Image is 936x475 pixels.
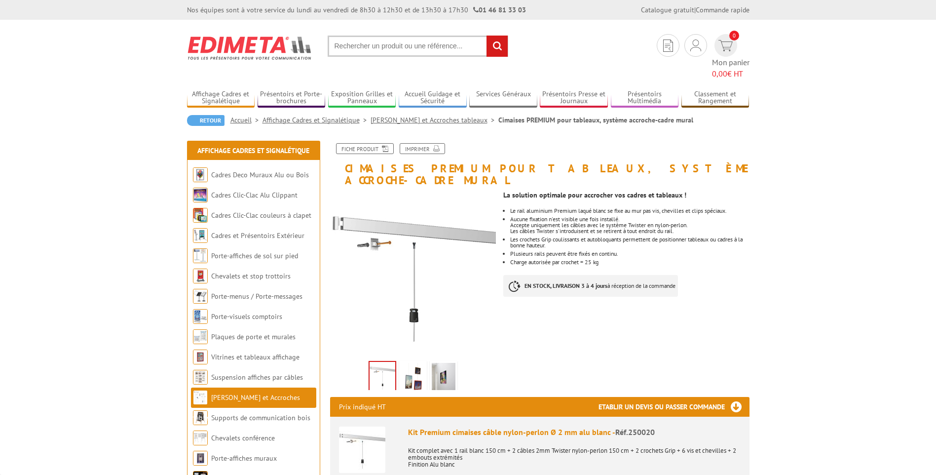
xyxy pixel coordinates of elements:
[193,289,208,304] img: Porte-menus / Porte-messages
[339,397,386,417] p: Prix indiqué HT
[712,68,749,79] span: € HT
[193,393,300,422] a: [PERSON_NAME] et Accroches tableaux
[211,272,291,280] a: Chevalets et stop trottoirs
[400,143,445,154] a: Imprimer
[330,191,496,357] img: cimaises_250020.jpg
[401,363,425,394] img: 250020_kit_premium_cimaises_cable.jpg
[681,90,749,106] a: Classement et Rangement
[211,191,298,199] a: Cadres Clic-Clac Alu Clippant
[211,434,275,442] a: Chevalets conférence
[211,211,311,220] a: Cadres Clic-Clac couleurs à clapet
[503,191,686,199] strong: La solution optimale pour accrocher vos cadres et tableaux !
[211,231,304,240] a: Cadres et Présentoirs Extérieur
[211,353,300,361] a: Vitrines et tableaux affichage
[408,440,741,468] p: Kit complet avec 1 rail blanc 150 cm + 2 câbles 2mm Twister nylon-perlon 150 cm + 2 crochets Grip...
[187,30,313,66] img: Edimeta
[211,413,310,422] a: Supports de communication bois
[663,40,673,52] img: devis rapide
[187,90,255,106] a: Affichage Cadres et Signalétique
[193,329,208,344] img: Plaques de porte et murales
[473,5,526,14] strong: 01 46 81 33 03
[187,5,526,15] div: Nos équipes sont à votre service du lundi au vendredi de 8h30 à 12h30 et de 13h30 à 17h30
[193,228,208,243] img: Cadres et Présentoirs Extérieur
[469,90,537,106] a: Services Généraux
[197,146,309,155] a: Affichage Cadres et Signalétique
[540,90,608,106] a: Présentoirs Presse et Journaux
[339,427,385,473] img: Kit Premium cimaises câble nylon-perlon Ø 2 mm alu blanc
[510,237,749,248] li: Les crochets Grip coulissants et autobloquants permettent de positionner tableaux ou cadres à la ...
[641,5,749,15] div: |
[328,90,396,106] a: Exposition Grilles et Panneaux
[211,292,302,301] a: Porte-menus / Porte-messages
[371,116,498,124] a: [PERSON_NAME] et Accroches tableaux
[615,427,655,437] span: Réf.250020
[729,31,739,40] span: 0
[408,427,741,438] div: Kit Premium cimaises câble nylon-perlon Ø 2 mm alu blanc -
[211,170,309,179] a: Cadres Deco Muraux Alu ou Bois
[211,332,296,341] a: Plaques de porte et murales
[211,373,303,382] a: Suspension affiches par câbles
[193,309,208,324] img: Porte-visuels comptoirs
[193,431,208,445] img: Chevalets conférence
[524,282,607,289] strong: EN STOCK, LIVRAISON 3 à 4 jours
[193,248,208,263] img: Porte-affiches de sol sur pied
[193,167,208,182] img: Cadres Deco Muraux Alu ou Bois
[370,362,395,393] img: cimaises_250020.jpg
[187,115,225,126] a: Retour
[510,251,749,257] li: Plusieurs rails peuvent être fixés en continu.
[193,269,208,283] img: Chevalets et stop trottoirs
[211,251,298,260] a: Porte-affiches de sol sur pied
[258,90,326,106] a: Présentoirs et Porte-brochures
[193,370,208,385] img: Suspension affiches par câbles
[599,397,749,417] h3: Etablir un devis ou passer commande
[193,350,208,364] img: Vitrines et tableaux affichage
[690,40,701,51] img: devis rapide
[193,451,208,466] img: Porte-affiches muraux
[193,390,208,405] img: Cimaises et Accroches tableaux
[328,36,508,57] input: Rechercher un produit ou une référence...
[432,363,455,394] img: rail_cimaise_horizontal_fixation_installation_cadre_decoration_tableau_vernissage_exposition_affi...
[510,259,749,265] li: Charge autorisée par crochet = 25 kg
[696,5,749,14] a: Commande rapide
[262,116,371,124] a: Affichage Cadres et Signalétique
[611,90,679,106] a: Présentoirs Multimédia
[399,90,467,106] a: Accueil Guidage et Sécurité
[510,222,749,228] p: Accepte uniquement les câbles avec le système Twister en nylon-perlon.
[487,36,508,57] input: rechercher
[510,208,749,214] p: Le rail aluminium Premium laqué blanc se fixe au mur pas vis, chevilles et clips spéciaux.
[336,143,394,154] a: Fiche produit
[503,275,678,297] p: à réception de la commande
[211,454,277,463] a: Porte-affiches muraux
[323,143,757,186] h1: Cimaises PREMIUM pour tableaux, système accroche-cadre mural
[510,216,749,222] p: Aucune fixation n'est visible une fois installé.
[712,34,749,79] a: devis rapide 0 Mon panier 0,00€ HT
[193,208,208,223] img: Cadres Clic-Clac couleurs à clapet
[211,312,282,321] a: Porte-visuels comptoirs
[498,115,693,125] li: Cimaises PREMIUM pour tableaux, système accroche-cadre mural
[712,57,749,79] span: Mon panier
[510,228,749,234] p: Les câbles Twister s'introduisent et se retirent à tout endroit du rail.
[193,188,208,202] img: Cadres Clic-Clac Alu Clippant
[718,40,733,51] img: devis rapide
[712,69,727,79] span: 0,00
[230,116,262,124] a: Accueil
[641,5,694,14] a: Catalogue gratuit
